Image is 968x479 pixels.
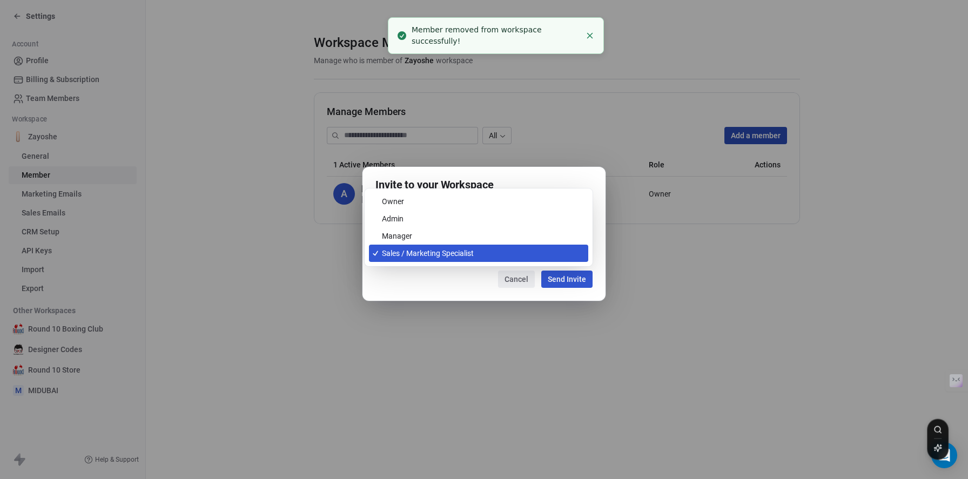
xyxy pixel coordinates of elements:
[382,196,404,207] span: Owner
[382,213,404,224] span: Admin
[382,248,474,259] span: Sales / Marketing Specialist
[412,24,581,47] div: Member removed from workspace successfully!
[583,29,597,43] button: Close toast
[382,231,412,241] span: Manager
